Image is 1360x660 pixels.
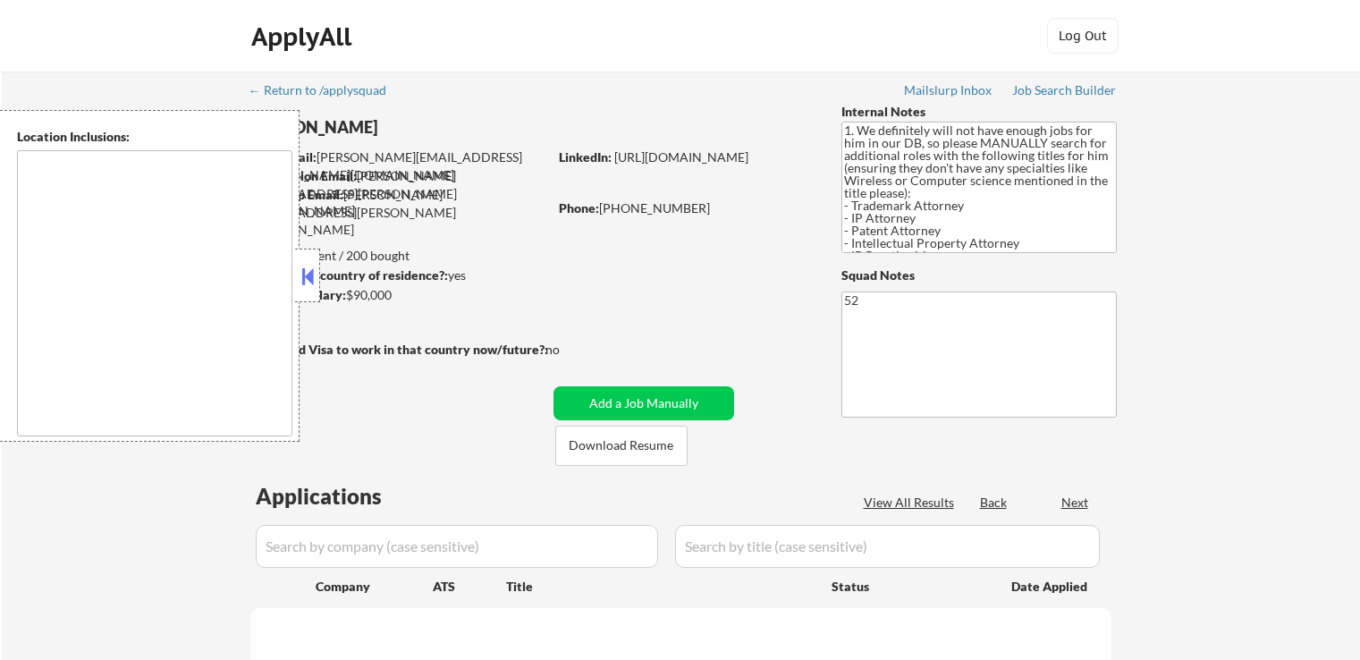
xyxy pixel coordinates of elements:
[250,342,548,357] strong: Will need Visa to work in that country now/future?:
[675,525,1100,568] input: Search by title (case sensitive)
[249,83,403,101] a: ← Return to /applysquad
[841,267,1117,284] div: Squad Notes
[553,386,734,420] button: Add a Job Manually
[1011,578,1090,596] div: Date Applied
[316,578,433,596] div: Company
[904,83,993,101] a: Mailslurp Inbox
[559,199,812,217] div: [PHONE_NUMBER]
[251,148,547,183] div: [PERSON_NAME][EMAIL_ADDRESS][PERSON_NAME][DOMAIN_NAME]
[1012,84,1117,97] div: Job Search Builder
[250,116,618,139] div: [PERSON_NAME]
[251,21,357,52] div: ApplyAll
[250,186,547,239] div: [PERSON_NAME][EMAIL_ADDRESS][PERSON_NAME][DOMAIN_NAME]
[251,167,547,220] div: [PERSON_NAME][EMAIL_ADDRESS][PERSON_NAME][DOMAIN_NAME]
[249,247,547,265] div: 57 sent / 200 bought
[249,267,448,283] strong: Can work in country of residence?:
[904,84,993,97] div: Mailslurp Inbox
[559,149,612,165] strong: LinkedIn:
[249,267,542,284] div: yes
[249,286,547,304] div: $90,000
[506,578,815,596] div: Title
[832,570,985,602] div: Status
[559,200,599,216] strong: Phone:
[545,341,596,359] div: no
[614,149,748,165] a: [URL][DOMAIN_NAME]
[555,426,688,466] button: Download Resume
[1061,494,1090,512] div: Next
[864,494,959,512] div: View All Results
[841,103,1117,121] div: Internal Notes
[433,578,506,596] div: ATS
[256,486,433,507] div: Applications
[1047,18,1119,54] button: Log Out
[980,494,1009,512] div: Back
[256,525,658,568] input: Search by company (case sensitive)
[249,84,403,97] div: ← Return to /applysquad
[17,128,292,146] div: Location Inclusions:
